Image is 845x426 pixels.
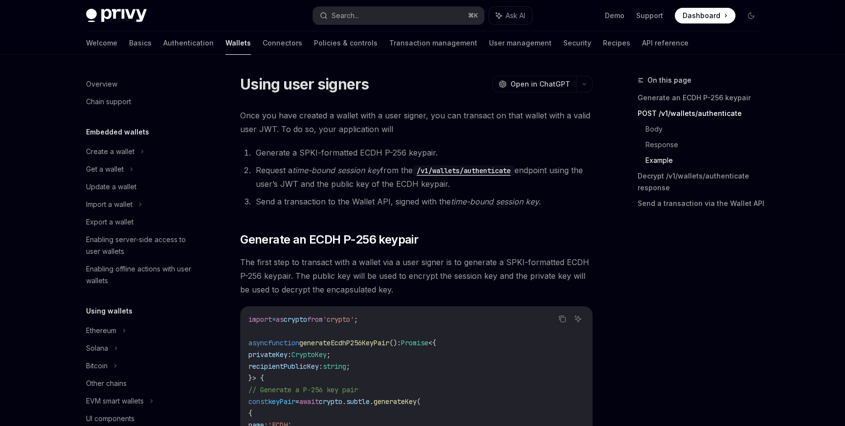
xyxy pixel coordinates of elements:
[78,93,203,111] a: Chain support
[645,153,767,168] a: Example
[417,397,421,406] span: (
[489,31,552,55] a: User management
[307,315,323,324] span: from
[86,181,136,193] div: Update a wallet
[240,75,369,93] h1: Using user signers
[327,350,331,359] span: ;
[354,315,358,324] span: ;
[86,378,127,389] div: Other chains
[389,338,397,347] span: ()
[451,197,539,206] em: time-bound session key
[129,31,152,55] a: Basics
[78,178,203,196] a: Update a wallet
[638,196,767,211] a: Send a transaction via the Wallet API
[78,260,203,290] a: Enabling offline actions with user wallets
[86,305,133,317] h5: Using wallets
[268,397,295,406] span: keyPair
[86,413,134,425] div: UI components
[342,397,346,406] span: .
[374,397,417,406] span: generateKey
[683,11,720,21] span: Dashboard
[86,325,116,336] div: Ethereum
[323,315,354,324] span: 'crypto'
[413,165,514,175] a: /v1/wallets/authenticate
[642,31,689,55] a: API reference
[489,7,532,24] button: Ask AI
[86,9,147,22] img: dark logo
[86,126,149,138] h5: Embedded wallets
[86,360,108,372] div: Bitcoin
[240,255,593,296] span: The first step to transact with a wallet via a user signer is to generate a SPKI-formatted ECDH P...
[314,31,378,55] a: Policies & controls
[603,31,630,55] a: Recipes
[86,96,131,108] div: Chain support
[78,375,203,392] a: Other chains
[346,397,370,406] span: subtle
[468,12,478,20] span: ⌘ K
[276,315,284,324] span: as
[428,338,436,347] span: <{
[248,374,264,382] span: }> {
[556,313,569,325] button: Copy the contents from the code block
[319,397,342,406] span: crypto
[248,397,268,406] span: const
[506,11,525,21] span: Ask AI
[240,109,593,136] span: Once you have created a wallet with a user signer, you can transact on that wallet with a valid u...
[638,106,767,121] a: POST /v1/wallets/authenticate
[645,121,767,137] a: Body
[86,342,108,354] div: Solana
[323,362,346,371] span: string
[225,31,251,55] a: Wallets
[253,163,593,191] li: Request a from the endpoint using the user’s JWT and the public key of the ECDH keypair.
[638,90,767,106] a: Generate an ECDH P-256 keypair
[253,146,593,159] li: Generate a SPKI-formatted ECDH P-256 keypair.
[86,234,198,257] div: Enabling server-side access to user wallets
[511,79,570,89] span: Open in ChatGPT
[263,31,302,55] a: Connectors
[86,78,117,90] div: Overview
[397,338,401,347] span: :
[86,31,117,55] a: Welcome
[78,75,203,93] a: Overview
[743,8,759,23] button: Toggle dark mode
[370,397,374,406] span: .
[295,397,299,406] span: =
[332,10,359,22] div: Search...
[253,195,593,208] li: Send a transaction to the Wallet API, signed with the .
[413,165,514,176] code: /v1/wallets/authenticate
[299,338,389,347] span: generateEcdhP256KeyPair
[572,313,584,325] button: Ask AI
[248,385,358,394] span: // Generate a P-256 key pair
[86,163,124,175] div: Get a wallet
[636,11,663,21] a: Support
[284,315,307,324] span: crypto
[292,165,380,175] em: time-bound session key
[248,315,272,324] span: import
[645,137,767,153] a: Response
[313,7,484,24] button: Search...⌘K
[86,199,133,210] div: Import a wallet
[492,76,576,92] button: Open in ChatGPT
[248,338,268,347] span: async
[401,338,428,347] span: Promise
[248,350,288,359] span: privateKey
[605,11,624,21] a: Demo
[240,232,418,247] span: Generate an ECDH P-256 keypair
[288,350,291,359] span: :
[346,362,350,371] span: ;
[248,362,319,371] span: recipientPublicKey
[78,213,203,231] a: Export a wallet
[389,31,477,55] a: Transaction management
[319,362,323,371] span: :
[268,338,299,347] span: function
[86,263,198,287] div: Enabling offline actions with user wallets
[86,216,133,228] div: Export a wallet
[563,31,591,55] a: Security
[248,409,252,418] span: {
[86,146,134,157] div: Create a wallet
[647,74,691,86] span: On this page
[638,168,767,196] a: Decrypt /v1/wallets/authenticate response
[675,8,735,23] a: Dashboard
[299,397,319,406] span: await
[291,350,327,359] span: CryptoKey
